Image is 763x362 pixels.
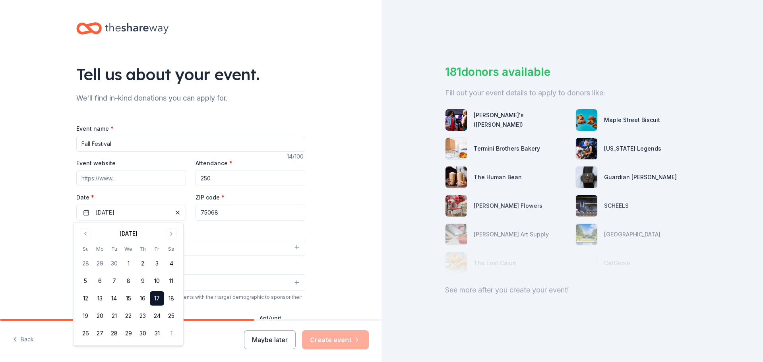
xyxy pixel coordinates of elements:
[164,326,178,341] button: 1
[196,194,225,201] label: ZIP code
[150,326,164,341] button: 31
[76,194,186,201] label: Date
[136,256,150,271] button: 2
[576,109,597,131] img: photo for Maple Street Biscuit
[76,294,305,307] div: We use this information to help brands find events with their target demographic to sponsor their...
[78,274,93,288] button: 5
[287,152,305,161] div: 14 /100
[150,245,164,253] th: Friday
[136,326,150,341] button: 30
[80,228,91,239] button: Go to previous month
[576,138,597,159] img: photo for Texas Legends
[445,87,699,99] div: Fill out your event details to apply to donors like:
[78,256,93,271] button: 28
[78,245,93,253] th: Sunday
[164,291,178,306] button: 18
[76,92,305,105] div: We'll find in-kind donations you can apply for.
[474,172,522,182] div: The Human Bean
[107,309,121,323] button: 21
[78,291,93,306] button: 12
[107,326,121,341] button: 28
[121,256,136,271] button: 1
[445,64,699,80] div: 181 donors available
[150,309,164,323] button: 24
[259,314,281,322] label: Apt/unit
[196,170,305,186] input: 20
[93,326,107,341] button: 27
[78,309,93,323] button: 19
[136,274,150,288] button: 9
[445,138,467,159] img: photo for Termini Brothers Bakery
[164,256,178,271] button: 4
[604,172,677,182] div: Guardian [PERSON_NAME]
[150,291,164,306] button: 17
[76,125,114,133] label: Event name
[445,284,699,296] div: See more after you create your event!
[445,109,467,131] img: photo for Andy B's (Denton)
[150,274,164,288] button: 10
[120,229,137,238] div: [DATE]
[445,166,467,188] img: photo for The Human Bean
[107,245,121,253] th: Tuesday
[164,309,178,323] button: 25
[136,245,150,253] th: Thursday
[107,291,121,306] button: 14
[164,274,178,288] button: 11
[474,110,569,130] div: [PERSON_NAME]'s ([PERSON_NAME])
[121,274,136,288] button: 8
[196,205,305,221] input: 12345 (U.S. only)
[107,256,121,271] button: 30
[121,291,136,306] button: 15
[196,159,232,167] label: Attendance
[136,291,150,306] button: 16
[244,330,296,349] button: Maybe later
[107,274,121,288] button: 7
[76,239,305,256] button: Select
[76,159,116,167] label: Event website
[93,256,107,271] button: 29
[121,245,136,253] th: Wednesday
[604,144,661,153] div: [US_STATE] Legends
[166,228,177,239] button: Go to next month
[13,331,34,348] button: Back
[93,291,107,306] button: 13
[121,309,136,323] button: 22
[150,256,164,271] button: 3
[76,63,305,85] div: Tell us about your event.
[78,326,93,341] button: 26
[136,309,150,323] button: 23
[76,274,305,291] button: Select
[93,309,107,323] button: 20
[76,136,305,152] input: Spring Fundraiser
[76,170,186,186] input: https://www...
[121,326,136,341] button: 29
[474,144,540,153] div: Termini Brothers Bakery
[76,205,186,221] button: [DATE]
[93,274,107,288] button: 6
[164,245,178,253] th: Saturday
[93,245,107,253] th: Monday
[576,166,597,188] img: photo for Guardian Angel Device
[604,115,660,125] div: Maple Street Biscuit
